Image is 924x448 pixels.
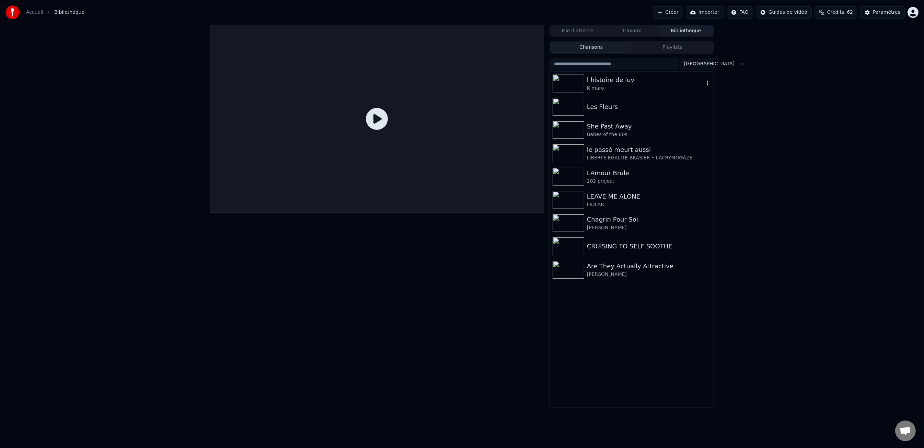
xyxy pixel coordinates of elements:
[587,85,704,92] div: K maro
[587,178,711,185] div: 202 project
[54,9,84,16] span: Bibliothèque
[587,155,711,161] div: LIBERTE EGALITE BRASIER • LACRYMOGÅZE
[632,43,713,53] button: Playlists
[26,9,43,16] a: Accueil
[587,145,711,155] div: le passé meurt aussi
[551,26,605,36] button: File d'attente
[5,5,19,19] img: youka
[587,131,711,138] div: Babes of the 80s
[587,102,711,112] div: Les Fleurs
[860,6,905,19] button: Paramètres
[587,215,711,224] div: Chagrin Pour Soi
[727,6,753,19] button: FAQ
[587,192,711,201] div: LEAVE ME ALONE
[551,43,632,53] button: Chansons
[895,421,916,441] a: Ouvrir le chat
[26,9,84,16] nav: breadcrumb
[605,26,659,36] button: Travaux
[653,6,683,19] button: Créer
[684,60,735,67] span: [GEOGRAPHIC_DATA]
[587,242,711,251] div: CRUISING TO SELF SOOTHE
[587,122,711,131] div: She Past Away
[686,6,724,19] button: Importer
[587,261,711,271] div: Are They Actually Attractive
[587,75,704,85] div: l histoire de luv
[756,6,812,19] button: Guides de vidéo
[847,9,853,16] span: 62
[827,9,844,16] span: Crédits
[587,168,711,178] div: LAmour Brule
[587,201,711,208] div: FIDLAR
[873,9,900,16] div: Paramètres
[815,6,857,19] button: Crédits62
[587,224,711,231] div: [PERSON_NAME]
[587,271,711,278] div: [PERSON_NAME]
[659,26,713,36] button: Bibliothèque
